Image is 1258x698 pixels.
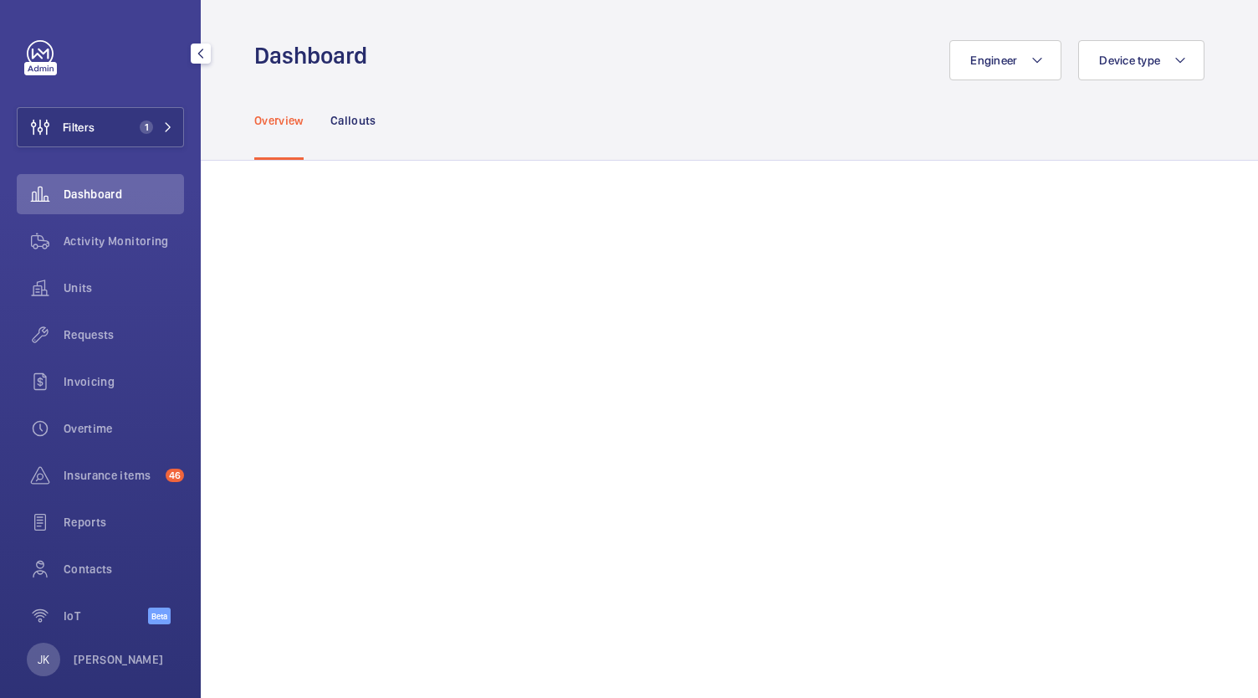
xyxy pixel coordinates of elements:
[1099,54,1160,67] span: Device type
[254,40,377,71] h1: Dashboard
[166,469,184,482] span: 46
[17,107,184,147] button: Filters1
[64,326,184,343] span: Requests
[1078,40,1204,80] button: Device type
[64,514,184,531] span: Reports
[330,112,376,129] p: Callouts
[64,608,148,624] span: IoT
[64,233,184,249] span: Activity Monitoring
[949,40,1061,80] button: Engineer
[64,420,184,437] span: Overtime
[970,54,1017,67] span: Engineer
[64,561,184,577] span: Contacts
[254,112,304,129] p: Overview
[64,280,184,296] span: Units
[148,608,171,624] span: Beta
[64,186,184,203] span: Dashboard
[38,651,49,668] p: JK
[64,373,184,390] span: Invoicing
[140,121,153,134] span: 1
[63,119,95,136] span: Filters
[64,467,159,484] span: Insurance items
[74,651,164,668] p: [PERSON_NAME]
